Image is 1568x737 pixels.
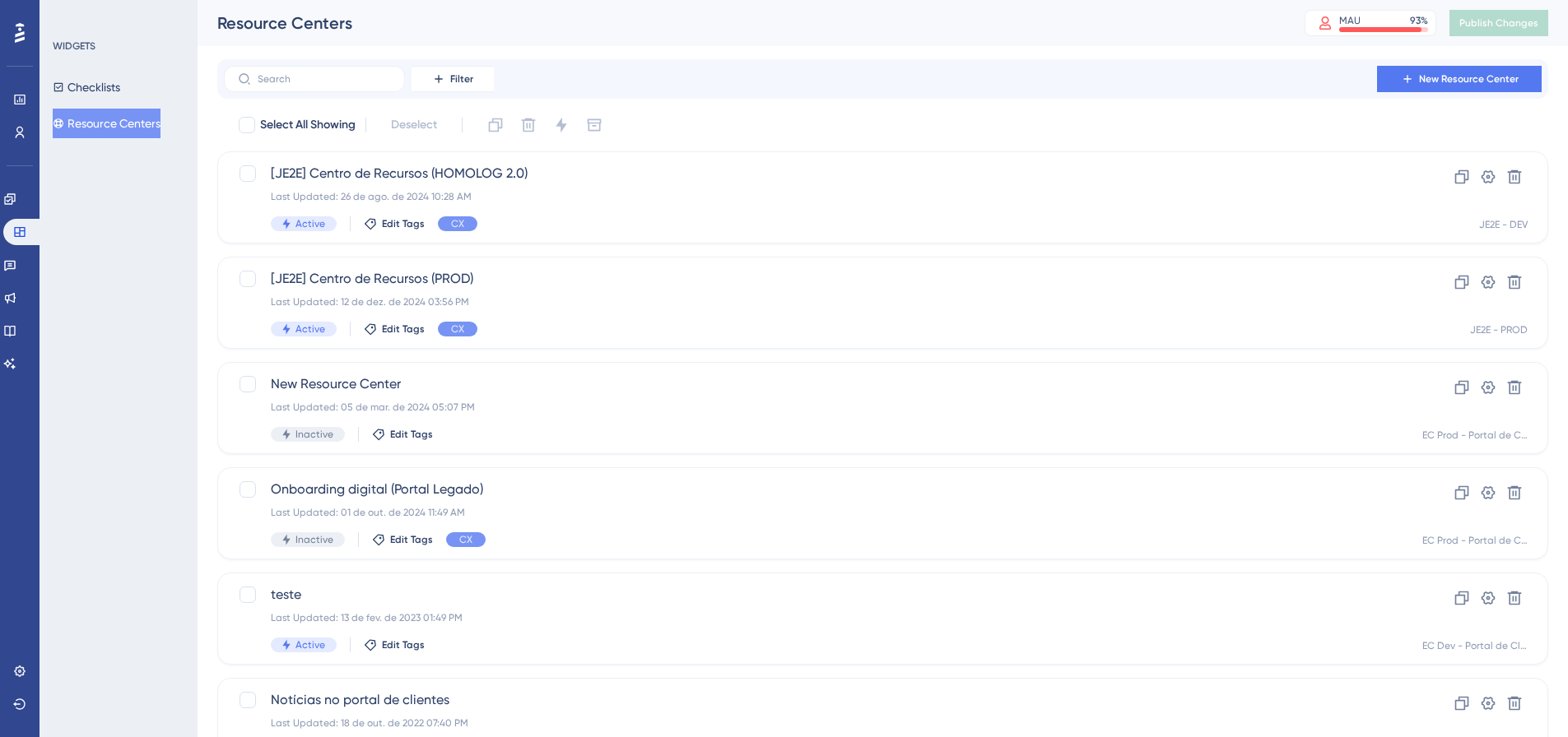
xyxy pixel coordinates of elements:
[1422,639,1528,652] div: EC Dev - Portal de Clientes
[260,115,356,135] span: Select All Showing
[451,322,464,336] span: CX
[364,638,425,651] button: Edit Tags
[53,109,161,138] button: Resource Centers
[271,401,1363,414] div: Last Updated: 05 de mar. de 2024 05:07 PM
[271,164,1363,183] span: [JE2E] Centro de Recursos (HOMOLOG 2.0)
[1449,10,1548,36] button: Publish Changes
[271,480,1363,499] span: Onboarding digital (Portal Legado)
[53,72,120,102] button: Checklists
[295,322,325,336] span: Active
[364,217,425,230] button: Edit Tags
[295,217,325,230] span: Active
[1470,323,1528,336] div: JE2E - PROD
[391,115,437,135] span: Deselect
[271,269,1363,289] span: [JE2E] Centro de Recursos (PROD)
[271,295,1363,308] div: Last Updated: 12 de dez. de 2024 03:56 PM
[258,73,391,85] input: Search
[382,638,425,651] span: Edit Tags
[412,66,494,92] button: Filter
[1479,218,1528,231] div: JE2E - DEV
[217,12,1263,35] div: Resource Centers
[271,716,1363,730] div: Last Updated: 18 de out. de 2022 07:40 PM
[1410,14,1428,27] div: 93 %
[459,533,472,546] span: CX
[390,533,433,546] span: Edit Tags
[372,533,433,546] button: Edit Tags
[390,428,433,441] span: Edit Tags
[271,374,1363,394] span: New Resource Center
[450,72,473,86] span: Filter
[382,217,425,230] span: Edit Tags
[364,322,425,336] button: Edit Tags
[295,428,333,441] span: Inactive
[295,533,333,546] span: Inactive
[372,428,433,441] button: Edit Tags
[271,190,1363,203] div: Last Updated: 26 de ago. de 2024 10:28 AM
[1422,534,1528,547] div: EC Prod - Portal de Clientes
[451,217,464,230] span: CX
[53,39,95,53] div: WIDGETS
[1377,66,1542,92] button: New Resource Center
[271,585,1363,605] span: teste
[271,506,1363,519] div: Last Updated: 01 de out. de 2024 11:49 AM
[1422,429,1528,442] div: EC Prod - Portal de Clientes
[271,611,1363,624] div: Last Updated: 13 de fev. de 2023 01:49 PM
[271,690,1363,710] span: Notícias no portal de clientes
[376,110,452,140] button: Deselect
[295,638,325,651] span: Active
[1459,16,1538,30] span: Publish Changes
[382,322,425,336] span: Edit Tags
[1339,14,1361,27] div: MAU
[1419,72,1519,86] span: New Resource Center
